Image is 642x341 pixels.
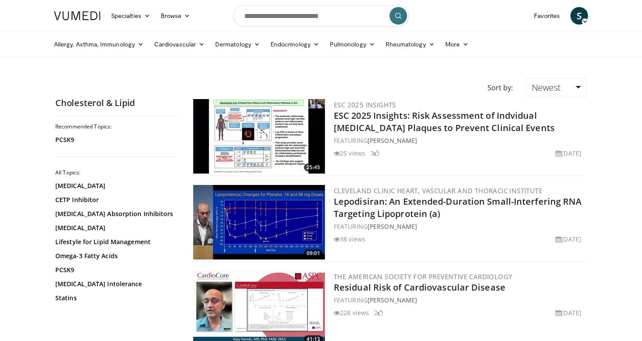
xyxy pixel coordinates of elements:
[193,99,325,174] img: 06e11b97-649f-400c-ac45-dc128ad7bcb1.300x170_q85_crop-smart_upscale.jpg
[55,169,176,176] h2: All Topics:
[55,266,174,274] a: PCSK9
[555,149,581,158] li: [DATE]
[49,36,149,53] a: Allergy, Asthma, Immunology
[55,252,174,260] a: Omega-3 Fatty Acids
[55,224,174,232] a: [MEDICAL_DATA]
[193,185,325,259] a: 09:01
[334,100,396,109] a: ESC 2025 Insights
[55,181,174,190] a: [MEDICAL_DATA]
[334,222,585,231] div: FEATURING
[368,136,417,145] a: [PERSON_NAME]
[149,36,210,53] a: Cardiovascular
[481,78,519,97] div: Sort by:
[334,272,512,281] a: The American Society for Preventive Cardiology
[368,296,417,304] a: [PERSON_NAME]
[55,294,174,302] a: Statins
[55,210,174,218] a: [MEDICAL_DATA] Absorption Inhibitors
[334,136,585,145] div: FEATURING
[371,149,379,158] li: 3
[155,7,196,25] a: Browse
[55,195,174,204] a: CETP Inhibitor
[368,222,417,231] a: [PERSON_NAME]
[304,249,323,257] span: 09:01
[526,78,587,97] a: Newest
[334,295,585,305] div: FEATURING
[55,238,174,246] a: Lifestyle for Lipid Management
[532,82,561,93] span: Newest
[570,7,588,25] a: S
[380,36,440,53] a: Rheumatology
[555,234,581,244] li: [DATE]
[440,36,474,53] a: More
[54,11,101,20] img: VuMedi Logo
[529,7,565,25] a: Favorites
[106,7,155,25] a: Specialties
[555,308,581,317] li: [DATE]
[334,110,555,134] a: ESC 2025 Insights: Risk Assessment of Indvidual [MEDICAL_DATA] Plaques to Prevent Clinical Events
[334,195,582,220] a: Lepodisiran: An Extended-Duration Small-Interfering RNA Targeting Lipoprotein (a)
[55,280,174,288] a: [MEDICAL_DATA] Intolerance
[304,163,323,171] span: 25:45
[55,135,174,144] a: PCSK9
[210,36,265,53] a: Dermatology
[334,186,542,195] a: Cleveland Clinic Heart, Vascular and Thoracic Institute
[334,234,365,244] li: 38 views
[265,36,325,53] a: Endocrinology
[325,36,380,53] a: Pulmonology
[55,123,176,130] h2: Recommended Topics:
[334,149,365,158] li: 25 views
[193,99,325,174] a: 25:45
[334,281,505,293] a: Residual Risk of Cardiovascular Disease
[233,5,409,26] input: Search topics, interventions
[374,308,383,317] li: 2
[334,308,369,317] li: 228 views
[55,97,178,109] h2: Cholesterol & Lipid
[193,185,325,259] img: 6e61016d-553e-4c85-8d8e-4be30c087d66.300x170_q85_crop-smart_upscale.jpg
